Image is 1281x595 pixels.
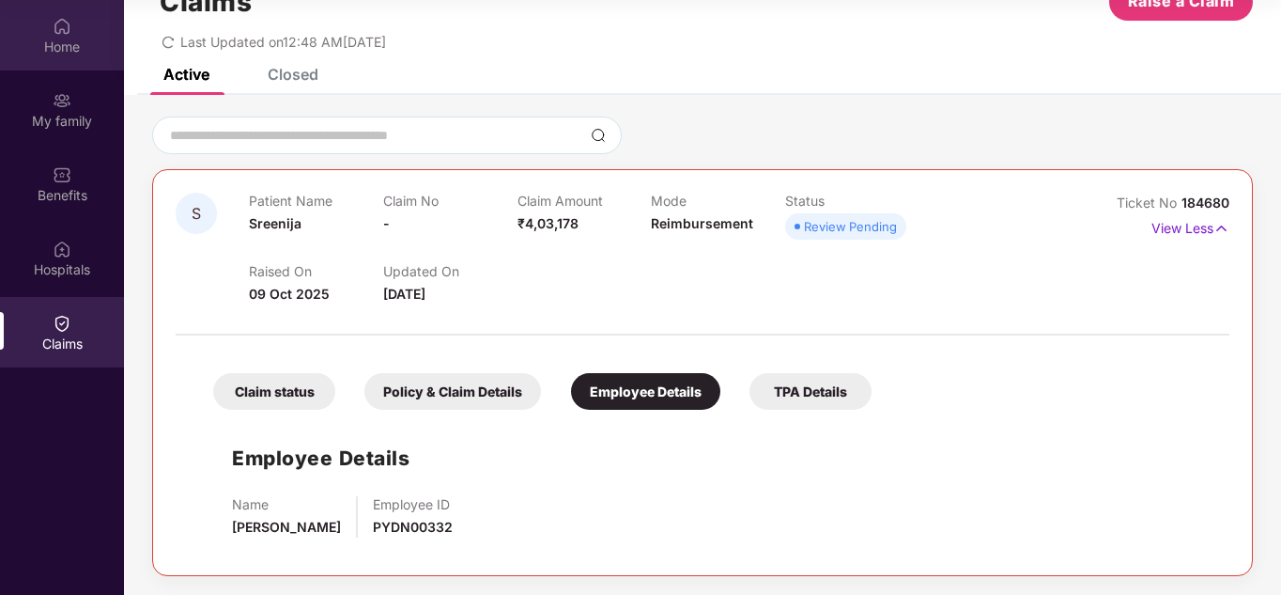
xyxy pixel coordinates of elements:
[53,17,71,36] img: svg+xml;base64,PHN2ZyBpZD0iSG9tZSIgeG1sbnM9Imh0dHA6Ly93d3cudzMub3JnLzIwMDAvc3ZnIiB3aWR0aD0iMjAiIG...
[749,373,872,410] div: TPA Details
[249,263,383,279] p: Raised On
[249,215,301,231] span: Sreenija
[383,215,390,231] span: -
[383,286,425,302] span: [DATE]
[785,193,919,209] p: Status
[1117,195,1181,211] span: Ticket No
[162,34,175,50] span: redo
[651,193,785,209] p: Mode
[53,314,71,333] img: svg+xml;base64,PHN2ZyBpZD0iQ2xhaW0iIHhtbG5zPSJodHRwOi8vd3d3LnczLm9yZy8yMDAwL3N2ZyIgd2lkdGg9IjIwIi...
[517,193,652,209] p: Claim Amount
[364,373,541,410] div: Policy & Claim Details
[1213,218,1229,239] img: svg+xml;base64,PHN2ZyB4bWxucz0iaHR0cDovL3d3dy53My5vcmcvMjAwMC9zdmciIHdpZHRoPSIxNyIgaGVpZ2h0PSIxNy...
[180,34,386,50] span: Last Updated on 12:48 AM[DATE]
[373,519,453,535] span: PYDN00332
[268,65,318,84] div: Closed
[53,165,71,184] img: svg+xml;base64,PHN2ZyBpZD0iQmVuZWZpdHMiIHhtbG5zPSJodHRwOi8vd3d3LnczLm9yZy8yMDAwL3N2ZyIgd2lkdGg9Ij...
[804,217,897,236] div: Review Pending
[1181,195,1229,211] span: 184680
[213,373,335,410] div: Claim status
[651,215,753,231] span: Reimbursement
[232,519,341,535] span: [PERSON_NAME]
[249,193,383,209] p: Patient Name
[383,263,517,279] p: Updated On
[383,193,517,209] p: Claim No
[53,240,71,258] img: svg+xml;base64,PHN2ZyBpZD0iSG9zcGl0YWxzIiB4bWxucz0iaHR0cDovL3d3dy53My5vcmcvMjAwMC9zdmciIHdpZHRoPS...
[232,496,341,512] p: Name
[249,286,330,302] span: 09 Oct 2025
[517,215,579,231] span: ₹4,03,178
[53,91,71,110] img: svg+xml;base64,PHN2ZyB3aWR0aD0iMjAiIGhlaWdodD0iMjAiIHZpZXdCb3g9IjAgMCAyMCAyMCIgZmlsbD0ibm9uZSIgeG...
[373,496,453,512] p: Employee ID
[192,206,201,222] span: S
[163,65,209,84] div: Active
[1151,213,1229,239] p: View Less
[591,128,606,143] img: svg+xml;base64,PHN2ZyBpZD0iU2VhcmNoLTMyeDMyIiB4bWxucz0iaHR0cDovL3d3dy53My5vcmcvMjAwMC9zdmciIHdpZH...
[571,373,720,410] div: Employee Details
[232,443,409,474] h1: Employee Details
